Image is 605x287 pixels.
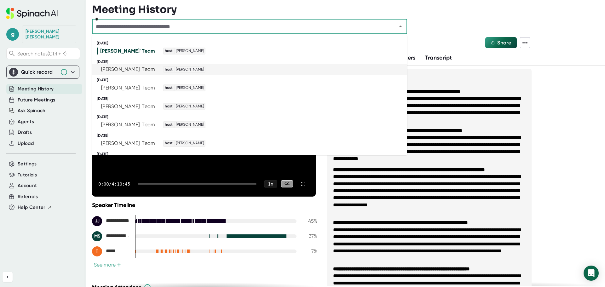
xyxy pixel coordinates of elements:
[101,140,155,146] div: [PERSON_NAME]' Team
[164,67,174,72] span: host
[26,29,73,40] div: shawn gaulani
[302,233,317,239] div: 37 %
[425,54,452,62] button: Transcript
[92,246,102,256] div: T
[18,118,34,125] button: Agents
[97,96,407,101] div: [DATE]
[175,67,205,72] span: [PERSON_NAME]
[97,41,407,46] div: [DATE]
[92,246,130,256] div: Thanh
[18,193,38,200] button: Referrals
[302,248,317,254] div: 7 %
[18,129,32,136] button: Drafts
[92,261,123,268] button: See more+
[281,180,293,187] div: CC
[485,37,517,48] button: Share
[101,122,155,128] div: [PERSON_NAME]' Team
[175,122,205,128] span: [PERSON_NAME]
[101,85,155,91] div: [PERSON_NAME]' Team
[18,204,52,211] button: Help Center
[164,122,174,128] span: host
[18,182,37,189] button: Account
[18,85,54,93] button: Meeting History
[18,204,45,211] span: Help Center
[92,202,317,209] div: Speaker Timeline
[175,104,205,109] span: [PERSON_NAME]
[18,96,55,104] button: Future Meetings
[92,216,102,226] div: JJ
[97,78,407,83] div: [DATE]
[18,140,34,147] button: Upload
[497,40,511,46] span: Share
[425,54,452,61] span: Transcript
[175,85,205,91] span: [PERSON_NAME]
[164,104,174,109] span: host
[264,181,277,187] div: 1 x
[17,51,78,57] span: Search notes (Ctrl + K)
[100,48,155,54] div: [PERSON_NAME]' Team
[175,141,205,146] span: [PERSON_NAME]
[175,48,205,54] span: [PERSON_NAME]
[302,218,317,224] div: 45 %
[21,69,57,75] div: Quick record
[164,48,174,54] span: host
[98,181,130,187] div: 0:00 / 4:10:45
[117,262,121,267] span: +
[92,216,130,226] div: Jordan Johns
[92,231,130,241] div: Michelle Stuart
[97,60,407,64] div: [DATE]
[6,28,19,41] span: g
[164,141,174,146] span: host
[396,22,405,31] button: Close
[164,85,174,91] span: host
[92,231,102,241] div: MS
[18,107,46,114] button: Ask Spinach
[18,171,37,179] button: Tutorials
[97,115,407,119] div: [DATE]
[584,266,599,281] div: Open Intercom Messenger
[101,66,155,72] div: [PERSON_NAME]' Team
[92,3,177,15] h3: Meeting History
[101,103,155,110] div: [PERSON_NAME]' Team
[18,160,37,168] button: Settings
[97,152,407,157] div: [DATE]
[9,66,77,78] div: Quick record
[97,133,407,138] div: [DATE]
[3,272,13,282] button: Collapse sidebar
